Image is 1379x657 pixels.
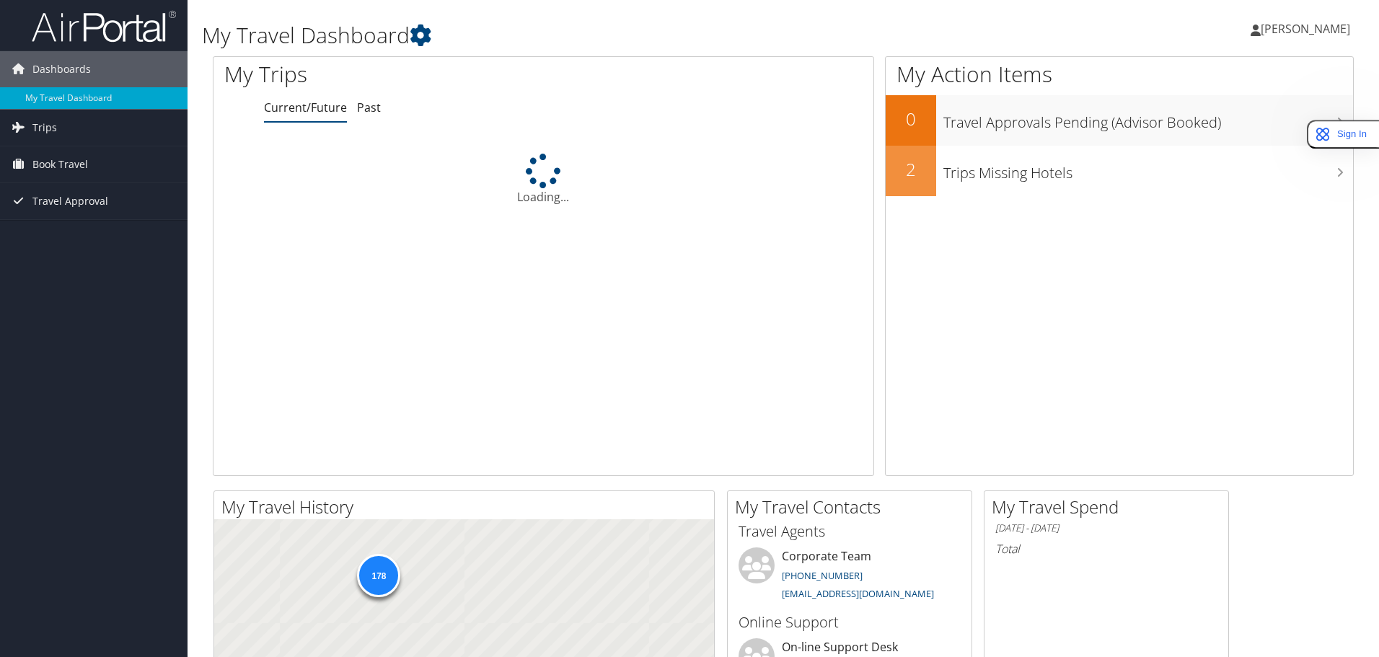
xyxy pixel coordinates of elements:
h6: Total [995,541,1217,557]
div: 178 [357,553,400,596]
span: Trips [32,110,57,146]
span: Dashboards [32,51,91,87]
a: 2Trips Missing Hotels [886,146,1353,196]
a: Past [357,100,381,115]
h2: 2 [886,157,936,182]
h1: My Travel Dashboard [202,20,977,50]
h2: 0 [886,107,936,131]
h2: My Travel Contacts [735,495,972,519]
h3: Online Support [739,612,961,632]
h1: My Action Items [886,59,1353,89]
span: Travel Approval [32,183,108,219]
h3: Trips Missing Hotels [943,156,1353,183]
li: Corporate Team [731,547,968,607]
a: 0Travel Approvals Pending (Advisor Booked) [886,95,1353,146]
h2: My Travel Spend [992,495,1228,519]
h2: My Travel History [221,495,714,519]
div: Loading... [213,154,873,206]
h1: My Trips [224,59,588,89]
span: [PERSON_NAME] [1261,21,1350,37]
a: [PERSON_NAME] [1251,7,1365,50]
h3: Travel Approvals Pending (Advisor Booked) [943,105,1353,133]
a: [EMAIL_ADDRESS][DOMAIN_NAME] [782,587,934,600]
h3: Travel Agents [739,521,961,542]
a: [PHONE_NUMBER] [782,569,863,582]
img: airportal-logo.png [32,9,176,43]
h6: [DATE] - [DATE] [995,521,1217,535]
span: Book Travel [32,146,88,182]
a: Current/Future [264,100,347,115]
